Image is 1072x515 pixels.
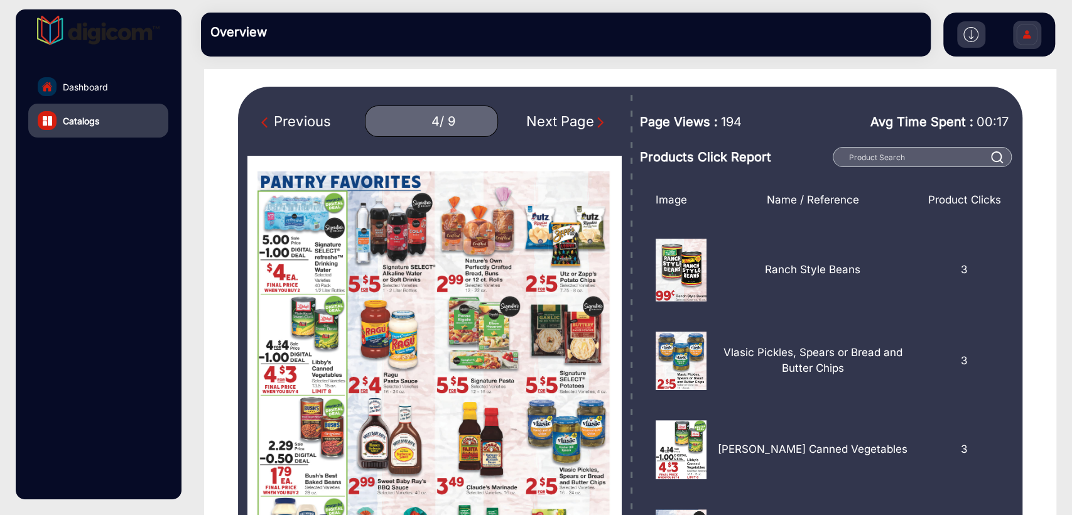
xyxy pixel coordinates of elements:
div: Next Page [526,111,607,132]
img: 12183680_4_20.png [656,420,707,479]
span: Catalogs [63,114,99,127]
div: / 9 [440,114,455,129]
span: Avg Time Spent : [870,112,973,131]
p: [PERSON_NAME] Canned Vegetables [718,442,907,458]
img: Previous Page [261,116,274,129]
div: 3 [919,332,1010,390]
div: Image [646,192,707,209]
h3: Products Click Report [640,149,828,165]
div: Name / Reference [707,192,919,209]
span: 00:17 [977,114,1009,129]
img: home [41,81,53,92]
div: Product Clicks [919,192,1010,209]
img: 12183680_4_5.png [656,332,707,390]
span: 194 [721,112,742,131]
span: Dashboard [63,80,108,94]
a: Dashboard [28,70,168,104]
span: Page Views : [640,112,718,131]
a: Catalogs [28,104,168,138]
div: Previous [261,111,330,132]
img: prodSearch%20_white.svg [991,151,1004,163]
h3: Overview [210,24,386,40]
img: Sign%20Up.svg [1014,14,1040,58]
p: Ranch Style Beans [765,262,860,278]
img: h2download.svg [963,27,978,42]
img: vmg-logo [37,16,160,45]
div: 3 [919,420,1010,479]
img: catalog [43,116,52,126]
p: Vlasic Pickles, Spears or Bread and Butter Chips [716,345,909,377]
input: Product Search [833,147,1012,167]
img: 12183680_4_9.png [656,239,707,301]
img: Next Page [594,116,607,129]
div: 3 [919,239,1010,301]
